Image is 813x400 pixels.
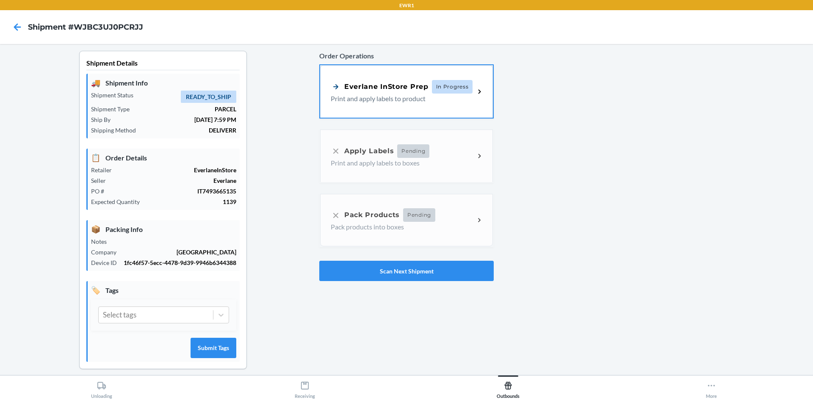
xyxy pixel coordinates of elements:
[91,248,123,257] p: Company
[123,248,236,257] p: [GEOGRAPHIC_DATA]
[181,91,236,103] span: READY_TO_SHIP
[117,115,236,124] p: [DATE] 7:59 PM
[119,166,236,174] p: EverlaneInStore
[91,115,117,124] p: Ship By
[91,237,113,246] p: Notes
[91,187,111,196] p: PO #
[86,58,240,70] p: Shipment Details
[124,258,236,267] p: 1fc46f57-5ecc-4478-9d39-9946b6344388
[91,223,100,235] span: 📦
[91,197,147,206] p: Expected Quantity
[406,375,610,399] button: Outbounds
[319,261,494,281] button: Scan Next Shipment
[113,176,236,185] p: Everlane
[91,258,124,267] p: Device ID
[91,77,100,88] span: 🚚
[103,309,136,320] div: Select tags
[331,81,429,92] div: Everlane InStore Prep
[319,64,494,119] a: Everlane InStore PrepIn ProgressPrint and apply labels to product
[610,375,813,399] button: More
[91,152,100,163] span: 📋
[136,105,236,113] p: PARCEL
[91,166,119,174] p: Retailer
[706,378,717,399] div: More
[91,223,236,235] p: Packing Info
[295,378,315,399] div: Receiving
[111,187,236,196] p: IT7493665135
[399,2,414,9] p: EWR1
[203,375,406,399] button: Receiving
[91,126,143,135] p: Shipping Method
[331,94,468,104] p: Print and apply labels to product
[432,80,473,94] span: In Progress
[191,338,236,358] button: Submit Tags
[91,105,136,113] p: Shipment Type
[497,378,520,399] div: Outbounds
[91,77,236,88] p: Shipment Info
[319,51,494,61] p: Order Operations
[143,126,236,135] p: DELIVERR
[91,284,236,296] p: Tags
[91,91,140,99] p: Shipment Status
[147,197,236,206] p: 1139
[91,152,236,163] p: Order Details
[28,22,143,33] h4: Shipment #WJBC3UJ0PCRJJ
[91,176,113,185] p: Seller
[91,378,112,399] div: Unloading
[91,284,100,296] span: 🏷️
